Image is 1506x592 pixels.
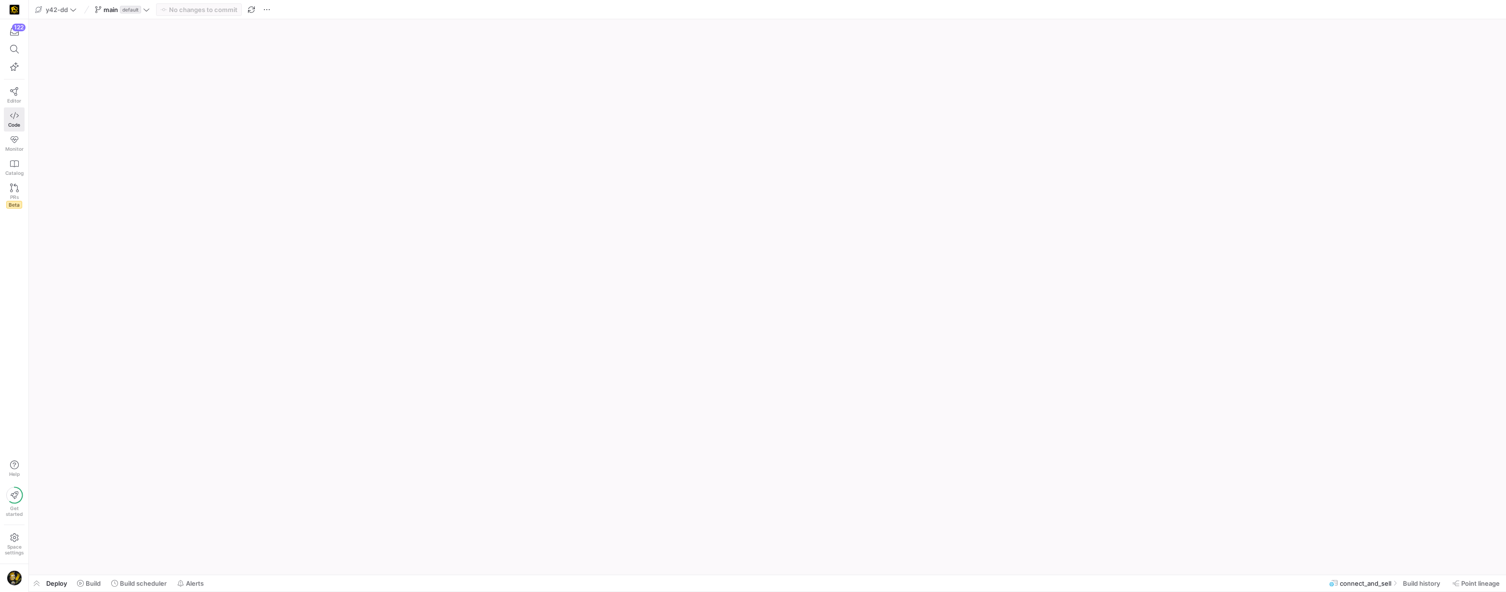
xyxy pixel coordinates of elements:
[86,579,101,587] span: Build
[4,83,25,107] a: Editor
[10,194,19,200] span: PRs
[6,505,23,517] span: Get started
[5,170,24,176] span: Catalog
[120,6,141,13] span: default
[4,23,25,40] button: 122
[4,1,25,18] a: https://storage.googleapis.com/y42-prod-data-exchange/images/uAsz27BndGEK0hZWDFeOjoxA7jCwgK9jE472...
[1399,575,1446,592] button: Build history
[120,579,167,587] span: Build scheduler
[10,5,19,14] img: https://storage.googleapis.com/y42-prod-data-exchange/images/uAsz27BndGEK0hZWDFeOjoxA7jCwgK9jE472...
[46,6,68,13] span: y42-dd
[1340,579,1391,587] span: connect_and_sell
[5,146,24,152] span: Monitor
[4,456,25,481] button: Help
[7,98,21,104] span: Editor
[8,122,20,128] span: Code
[4,180,25,212] a: PRsBeta
[4,107,25,132] a: Code
[33,3,79,16] button: y42-dd
[104,6,118,13] span: main
[4,529,25,560] a: Spacesettings
[4,568,25,588] button: https://storage.googleapis.com/y42-prod-data-exchange/images/TkyYhdVHAhZk5dk8nd6xEeaFROCiqfTYinc7...
[12,24,26,31] div: 122
[73,575,105,592] button: Build
[186,579,204,587] span: Alerts
[1461,579,1500,587] span: Point lineage
[5,544,24,555] span: Space settings
[1403,579,1440,587] span: Build history
[4,132,25,156] a: Monitor
[173,575,208,592] button: Alerts
[4,156,25,180] a: Catalog
[6,201,22,209] span: Beta
[92,3,152,16] button: maindefault
[8,471,20,477] span: Help
[107,575,171,592] button: Build scheduler
[4,483,25,521] button: Getstarted
[46,579,67,587] span: Deploy
[7,570,22,586] img: https://storage.googleapis.com/y42-prod-data-exchange/images/TkyYhdVHAhZk5dk8nd6xEeaFROCiqfTYinc7...
[1448,575,1504,592] button: Point lineage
